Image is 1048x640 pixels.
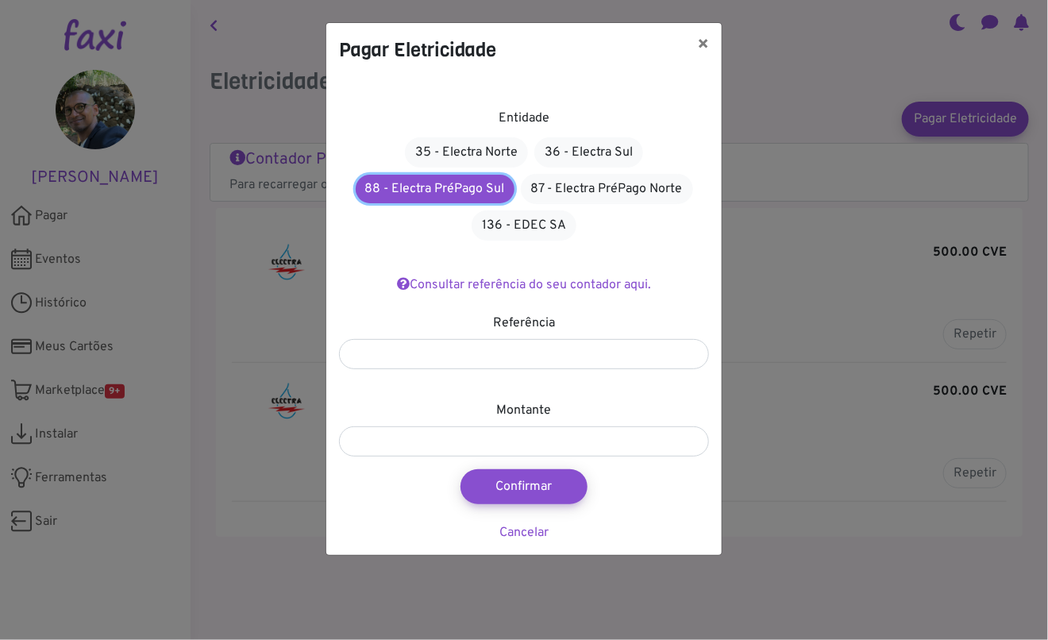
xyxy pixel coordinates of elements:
h4: Pagar Eletricidade [339,36,496,64]
button: Confirmar [460,469,588,504]
label: Entidade [499,109,549,128]
a: 35 - Electra Norte [405,137,528,168]
button: × [684,23,722,67]
label: Referência [493,314,555,333]
label: Montante [497,401,552,420]
a: 136 - EDEC SA [472,210,576,241]
a: Cancelar [499,525,549,541]
a: 88 - Electra PréPago Sul [356,175,514,203]
a: 36 - Electra Sul [534,137,643,168]
a: Consultar referência do seu contador aqui. [397,277,651,293]
a: 87 - Electra PréPago Norte [521,174,693,204]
